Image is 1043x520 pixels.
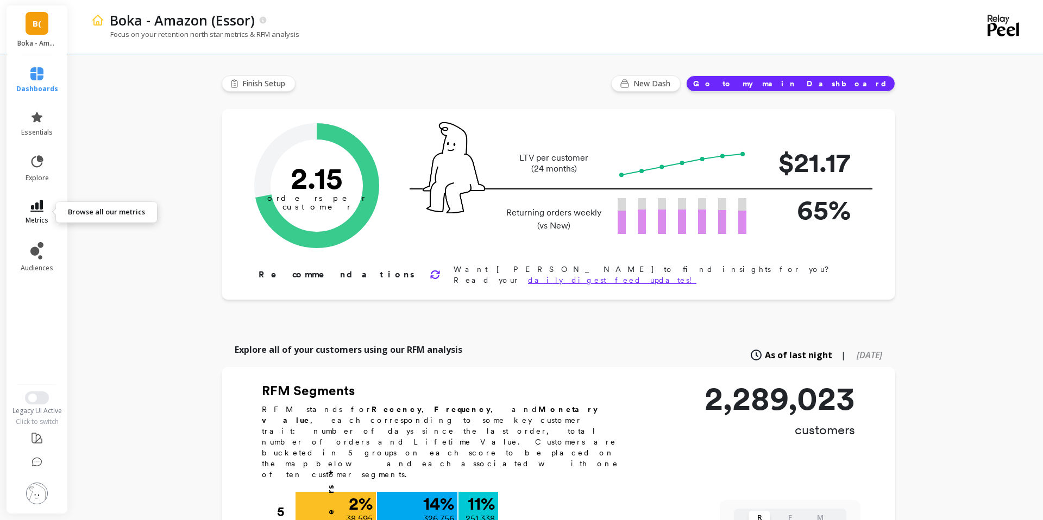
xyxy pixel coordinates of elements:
tspan: orders per [267,193,366,203]
img: header icon [91,14,104,27]
span: B( [33,17,41,30]
span: [DATE] [857,349,882,361]
text: 2.15 [291,160,343,196]
p: Boka - Amazon (Essor) [17,39,57,48]
div: Legacy UI Active [5,407,69,415]
p: LTV per customer (24 months) [503,153,605,174]
span: | [841,348,846,362]
button: Go to my main Dashboard [686,75,895,92]
p: Explore all of your customers using our RFM analysis [235,343,462,356]
button: Switch to New UI [25,391,49,404]
p: $21.17 [764,142,851,183]
p: 2 % [349,495,373,512]
p: Recommendations [259,268,417,281]
p: 14 % [423,495,454,512]
p: Focus on your retention north star metrics & RFM analysis [91,29,299,39]
span: explore [26,174,49,182]
img: pal seatted on line [423,122,485,213]
img: profile picture [26,483,48,504]
a: daily digest feed updates! [528,276,696,284]
span: Finish Setup [242,78,288,89]
tspan: customer [282,202,351,212]
span: essentials [21,128,53,137]
span: dashboards [16,85,58,93]
h2: RFM Segments [262,382,631,399]
p: customers [705,421,855,439]
p: Boka - Amazon (Essor) [110,11,255,29]
button: New Dash [611,75,681,92]
span: As of last night [765,348,832,362]
p: 2,289,023 [705,382,855,415]
div: Click to switch [5,417,69,426]
b: Recency [372,405,422,414]
p: 65% [764,189,851,230]
p: RFM stands for , , and , each corresponding to some key customer trait: number of days since the ... [262,404,631,480]
span: audiences [21,264,53,272]
span: metrics [26,216,48,225]
p: 11 % [468,495,495,512]
b: Frequency [434,405,491,414]
p: Returning orders weekly (vs New) [503,206,605,232]
span: New Dash [633,78,674,89]
p: Want [PERSON_NAME] to find insights for you? Read your [454,264,860,286]
button: Finish Setup [222,75,296,92]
